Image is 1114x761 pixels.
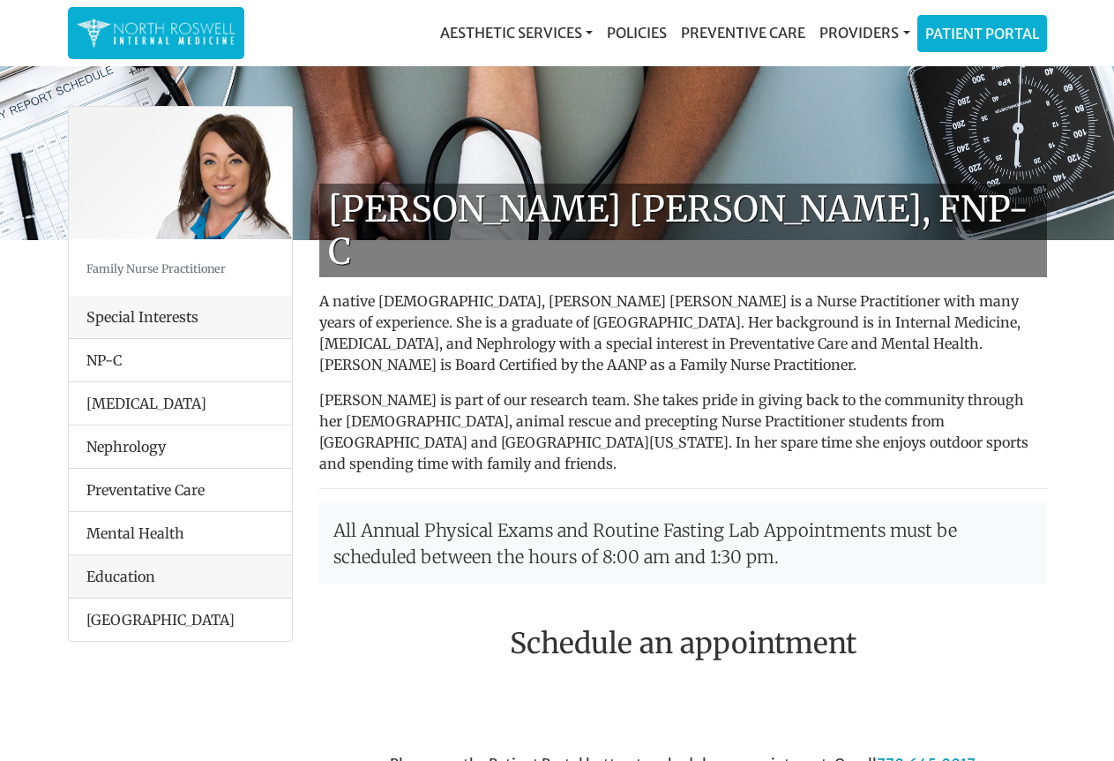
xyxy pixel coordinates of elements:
[69,599,292,641] li: [GEOGRAPHIC_DATA]
[86,261,226,275] small: Family Nurse Practitioner
[918,16,1046,51] a: Patient Portal
[77,16,236,50] img: North Roswell Internal Medicine
[600,15,674,50] a: Policies
[69,511,292,555] li: Mental Health
[319,290,1047,375] p: A native [DEMOGRAPHIC_DATA], [PERSON_NAME] [PERSON_NAME] is a Nurse Practitioner with many years ...
[433,15,600,50] a: Aesthetic Services
[69,107,292,239] img: Keela Weeks Leger, FNP-C
[319,627,1047,660] h2: Schedule an appointment
[319,389,1047,474] p: [PERSON_NAME] is part of our research team. She takes pride in giving back to the community throu...
[69,381,292,426] li: [MEDICAL_DATA]
[69,296,292,339] div: Special Interests
[69,425,292,469] li: Nephrology
[69,555,292,599] div: Education
[319,184,1047,277] h1: [PERSON_NAME] [PERSON_NAME], FNP-C
[812,15,916,50] a: Providers
[319,503,1047,584] p: All Annual Physical Exams and Routine Fasting Lab Appointments must be scheduled between the hour...
[674,15,812,50] a: Preventive Care
[69,468,292,512] li: Preventative Care
[69,339,292,382] li: NP-C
